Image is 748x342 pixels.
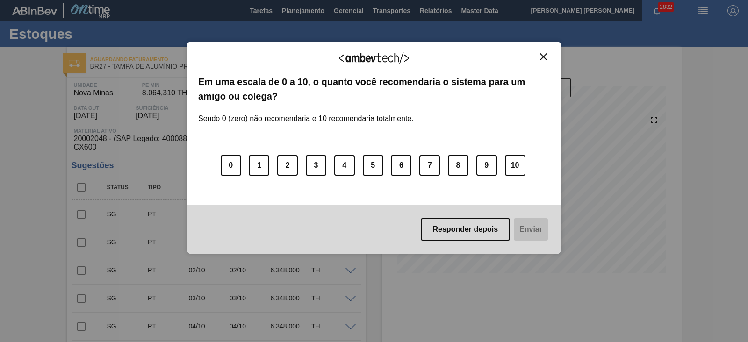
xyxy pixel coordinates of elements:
[277,155,298,176] button: 2
[198,103,414,123] label: Sendo 0 (zero) não recomendaria e 10 recomendaria totalmente.
[221,155,241,176] button: 0
[363,155,383,176] button: 5
[448,155,468,176] button: 8
[334,155,355,176] button: 4
[505,155,525,176] button: 10
[249,155,269,176] button: 1
[339,52,409,64] img: Logo Ambevtech
[476,155,497,176] button: 9
[537,53,550,61] button: Close
[306,155,326,176] button: 3
[419,155,440,176] button: 7
[421,218,511,241] button: Responder depois
[540,53,547,60] img: Close
[391,155,411,176] button: 6
[198,75,550,103] label: Em uma escala de 0 a 10, o quanto você recomendaria o sistema para um amigo ou colega?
